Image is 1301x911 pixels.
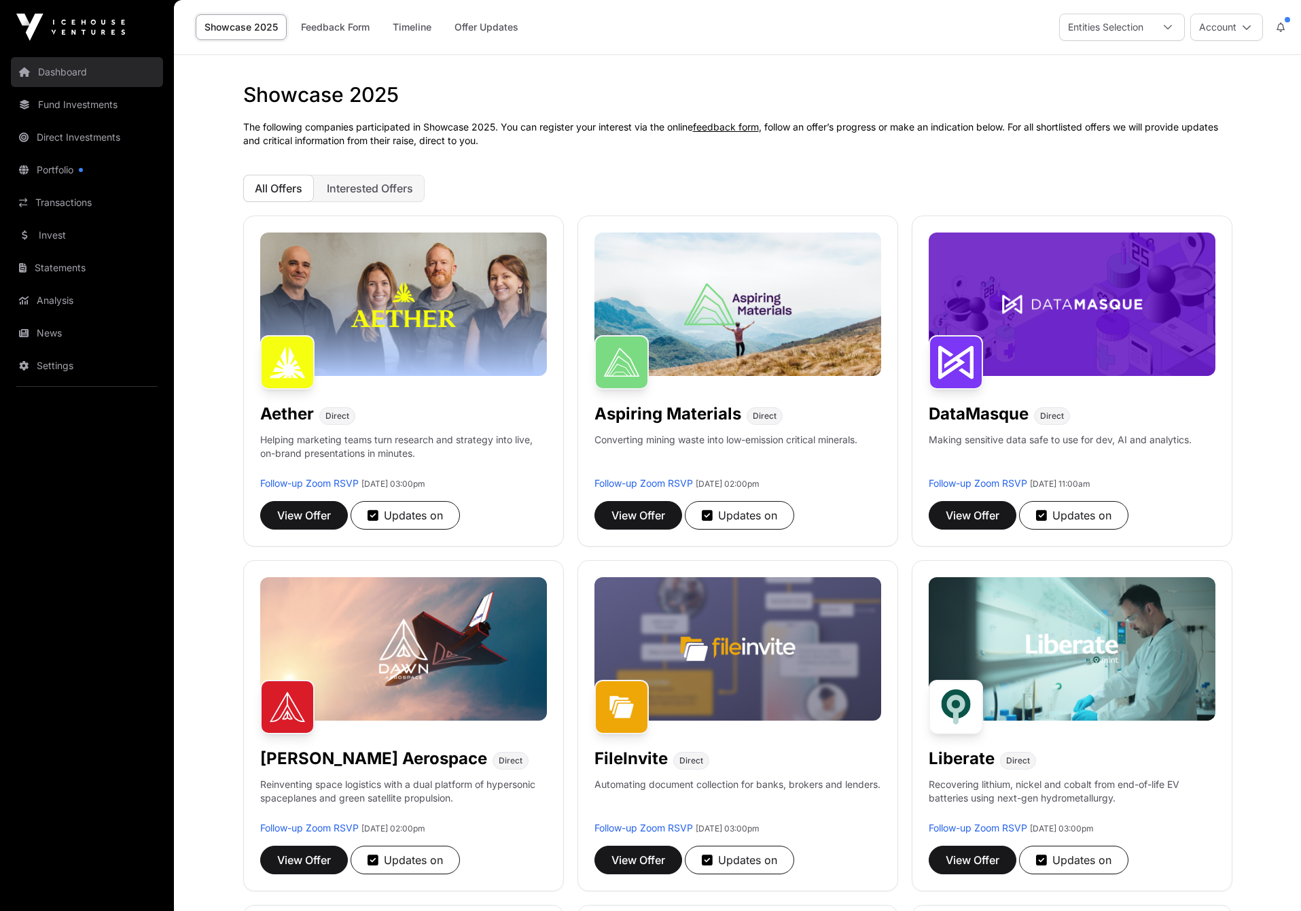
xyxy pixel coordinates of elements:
img: Aether-Banner.jpg [260,233,547,376]
img: FileInvite [594,680,649,734]
a: Showcase 2025 [196,14,287,40]
h1: Showcase 2025 [243,82,1232,107]
p: Converting mining waste into low-emission critical minerals. [594,433,857,477]
a: Timeline [384,14,440,40]
img: Liberate [929,680,983,734]
a: Portfolio [11,155,163,185]
h1: DataMasque [929,403,1029,425]
span: View Offer [946,507,999,523]
span: [DATE] 11:00am [1030,479,1090,489]
p: Reinventing space logistics with a dual platform of hypersonic spaceplanes and green satellite pr... [260,778,547,821]
div: Updates on [702,507,777,523]
h1: Aspiring Materials [594,403,741,425]
a: Follow-up Zoom RSVP [260,477,359,489]
h1: Aether [260,403,314,425]
button: Updates on [351,501,460,530]
span: View Offer [946,852,999,868]
button: Account [1190,14,1263,41]
img: DataMasque [929,335,983,390]
img: Dawn-Banner.jpg [260,577,547,721]
span: [DATE] 02:00pm [361,823,425,833]
div: Updates on [368,507,443,523]
a: Analysis [11,286,163,315]
img: Aspiring-Banner.jpg [594,233,881,376]
span: [DATE] 03:00pm [361,479,425,489]
img: Liberate-Banner.jpg [929,577,1215,721]
button: View Offer [260,501,348,530]
p: Helping marketing teams turn research and strategy into live, on-brand presentations in minutes. [260,433,547,477]
a: Direct Investments [11,122,163,152]
span: View Offer [611,507,665,523]
div: Updates on [368,852,443,868]
p: Recovering lithium, nickel and cobalt from end-of-life EV batteries using next-gen hydrometallurgy. [929,778,1215,821]
button: Updates on [1019,501,1128,530]
div: Updates on [1036,852,1111,868]
a: News [11,318,163,348]
a: Follow-up Zoom RSVP [929,477,1027,489]
button: View Offer [594,501,682,530]
a: Fund Investments [11,90,163,120]
a: Follow-up Zoom RSVP [594,477,693,489]
span: Direct [1040,411,1064,422]
span: Direct [753,411,777,422]
button: View Offer [260,846,348,874]
a: feedback form [693,121,759,133]
a: Follow-up Zoom RSVP [929,822,1027,833]
span: View Offer [277,852,331,868]
button: View Offer [929,846,1016,874]
span: Direct [325,411,349,422]
a: Invest [11,220,163,250]
a: Feedback Form [292,14,378,40]
span: Direct [679,755,703,766]
button: Updates on [685,501,794,530]
img: DataMasque-Banner.jpg [929,233,1215,376]
div: Updates on [702,852,777,868]
button: All Offers [243,175,314,202]
span: All Offers [255,182,302,195]
a: Follow-up Zoom RSVP [594,822,693,833]
a: Settings [11,351,163,381]
img: Dawn Aerospace [260,680,315,734]
p: Making sensitive data safe to use for dev, AI and analytics. [929,433,1192,477]
button: Updates on [1019,846,1128,874]
button: Updates on [351,846,460,874]
h1: FileInvite [594,748,668,770]
div: Entities Selection [1060,14,1152,40]
iframe: Chat Widget [1233,846,1301,911]
button: View Offer [594,846,682,874]
button: Interested Offers [315,175,425,202]
span: Direct [1006,755,1030,766]
a: Dashboard [11,57,163,87]
img: Icehouse Ventures Logo [16,14,125,41]
a: Transactions [11,188,163,218]
h1: Liberate [929,748,995,770]
p: The following companies participated in Showcase 2025. You can register your interest via the onl... [243,120,1232,148]
img: Aspiring Materials [594,335,649,390]
a: Statements [11,253,163,283]
a: Offer Updates [446,14,527,40]
span: [DATE] 02:00pm [696,479,760,489]
a: Follow-up Zoom RSVP [260,822,359,833]
span: Direct [499,755,522,766]
img: File-Invite-Banner.jpg [594,577,881,721]
span: View Offer [611,852,665,868]
p: Automating document collection for banks, brokers and lenders. [594,778,880,821]
span: [DATE] 03:00pm [696,823,760,833]
h1: [PERSON_NAME] Aerospace [260,748,487,770]
img: Aether [260,335,315,390]
div: Updates on [1036,507,1111,523]
span: View Offer [277,507,331,523]
span: Interested Offers [327,182,413,195]
span: [DATE] 03:00pm [1030,823,1094,833]
button: Updates on [685,846,794,874]
button: View Offer [929,501,1016,530]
